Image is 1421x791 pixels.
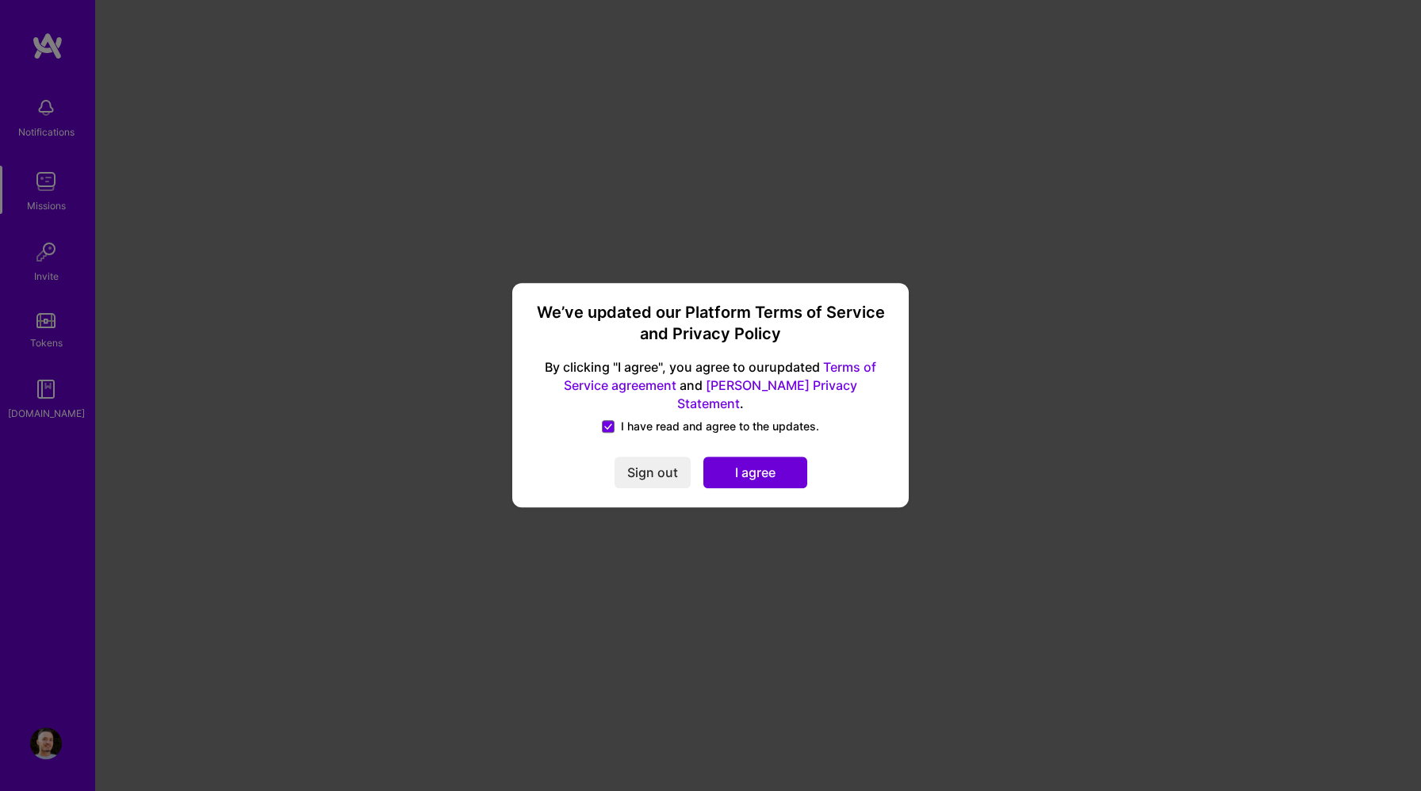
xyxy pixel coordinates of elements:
[531,358,890,413] span: By clicking "I agree", you agree to our updated and .
[615,457,691,489] button: Sign out
[531,302,890,346] h3: We’ve updated our Platform Terms of Service and Privacy Policy
[703,457,807,489] button: I agree
[677,377,857,411] a: [PERSON_NAME] Privacy Statement
[621,419,819,435] span: I have read and agree to the updates.
[564,359,876,393] a: Terms of Service agreement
